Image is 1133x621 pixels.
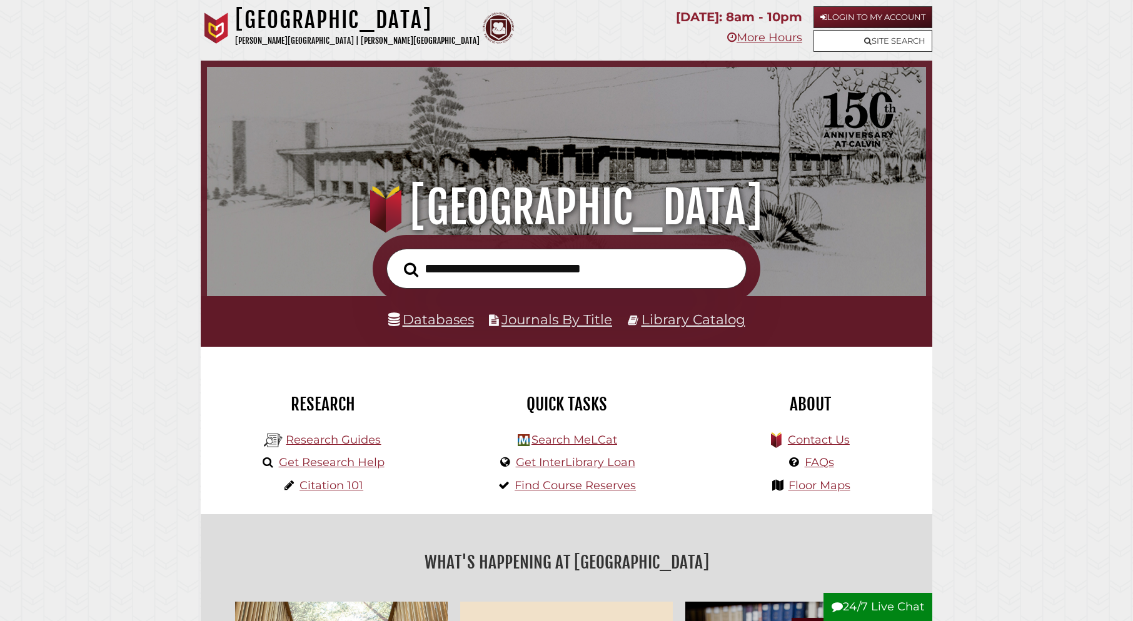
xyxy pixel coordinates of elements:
img: Calvin Theological Seminary [483,12,514,44]
img: Hekman Library Logo [518,434,530,446]
h2: Quick Tasks [454,394,679,415]
h1: [GEOGRAPHIC_DATA] [235,6,480,34]
img: Hekman Library Logo [264,431,283,450]
a: Site Search [813,30,932,52]
a: Research Guides [286,433,381,447]
h2: Research [210,394,435,415]
p: [DATE]: 8am - 10pm [676,6,802,28]
a: Citation 101 [300,479,363,492]
a: Databases [388,311,474,327]
h2: About [698,394,923,415]
a: More Hours [727,31,802,44]
a: Journals By Title [501,311,612,327]
img: Calvin University [201,12,232,44]
a: Library Catalog [642,311,745,327]
i: Search [404,262,418,277]
a: Find Course Reserves [515,479,636,492]
a: FAQs [805,455,834,469]
p: [PERSON_NAME][GEOGRAPHIC_DATA] | [PERSON_NAME][GEOGRAPHIC_DATA] [235,34,480,48]
a: Search MeLCat [531,433,617,447]
button: Search [398,259,425,281]
h2: What's Happening at [GEOGRAPHIC_DATA] [210,548,923,577]
a: Contact Us [788,433,850,447]
h1: [GEOGRAPHIC_DATA] [224,180,909,235]
a: Login to My Account [813,6,932,28]
a: Get Research Help [279,455,385,469]
a: Floor Maps [788,479,850,492]
a: Get InterLibrary Loan [516,455,635,469]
